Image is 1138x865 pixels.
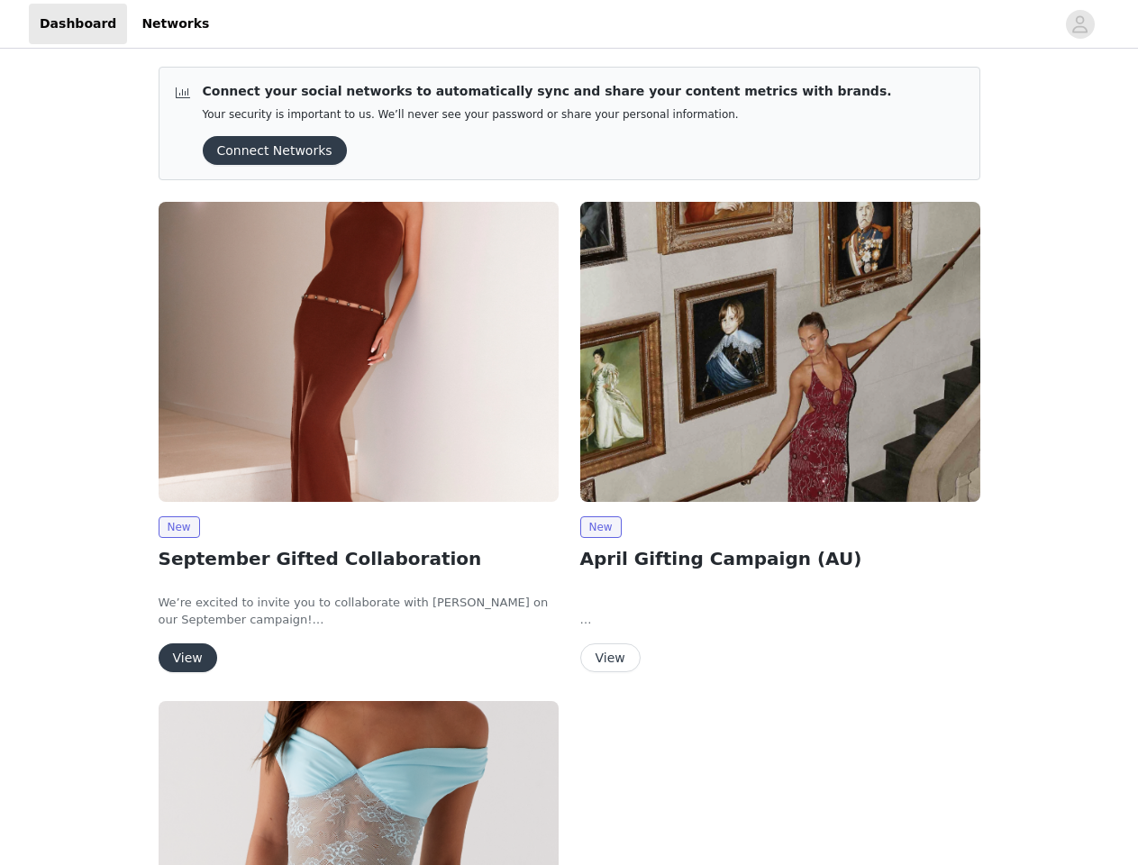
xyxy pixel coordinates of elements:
[1071,10,1088,39] div: avatar
[203,108,892,122] p: Your security is important to us. We’ll never see your password or share your personal information.
[159,594,559,629] p: We’re excited to invite you to collaborate with [PERSON_NAME] on our September campaign!
[29,4,127,44] a: Dashboard
[159,651,217,665] a: View
[580,202,980,502] img: Peppermayo AUS
[203,136,347,165] button: Connect Networks
[203,82,892,101] p: Connect your social networks to automatically sync and share your content metrics with brands.
[131,4,220,44] a: Networks
[159,545,559,572] h2: September Gifted Collaboration
[580,643,641,672] button: View
[159,516,200,538] span: New
[159,643,217,672] button: View
[580,545,980,572] h2: April Gifting Campaign (AU)
[580,516,622,538] span: New
[159,202,559,502] img: Peppermayo AUS
[580,651,641,665] a: View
